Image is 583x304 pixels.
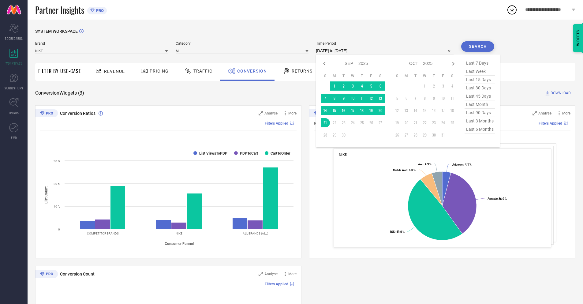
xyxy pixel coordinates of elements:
[439,106,448,115] td: Fri Oct 17 2025
[321,130,330,140] td: Sun Sep 28 2025
[35,4,84,16] span: Partner Insights
[506,4,518,15] div: Open download list
[448,118,457,127] td: Sat Oct 25 2025
[321,118,330,127] td: Sun Sep 21 2025
[439,94,448,103] td: Fri Oct 10 2025
[35,109,58,118] div: Premium
[402,106,411,115] td: Mon Oct 13 2025
[452,163,463,166] tspan: Unknown
[348,73,357,78] th: Wednesday
[316,47,454,54] input: Select time period
[348,118,357,127] td: Wed Sep 24 2025
[439,81,448,91] td: Fri Oct 03 2025
[439,118,448,127] td: Fri Oct 24 2025
[465,100,495,109] span: last month
[429,94,439,103] td: Thu Oct 09 2025
[35,29,78,34] span: SYSTEM WORKSPACE
[259,272,263,276] svg: Zoom
[533,111,537,115] svg: Zoom
[339,130,348,140] td: Tue Sep 30 2025
[357,106,367,115] td: Thu Sep 18 2025
[420,118,429,127] td: Wed Oct 22 2025
[393,118,402,127] td: Sun Oct 19 2025
[452,163,472,166] text: : 4.1 %
[367,94,376,103] td: Fri Sep 12 2025
[316,41,454,46] span: Time Period
[393,106,402,115] td: Sun Oct 12 2025
[488,197,507,201] text: : 36.0 %
[264,272,278,276] span: Analyse
[339,152,347,157] span: NIKE
[237,69,267,73] span: Conversion
[348,81,357,91] td: Wed Sep 03 2025
[321,60,328,67] div: Previous month
[539,121,562,126] span: Filters Applied
[420,94,429,103] td: Wed Oct 08 2025
[44,186,48,203] tspan: List Count
[271,151,290,156] text: CartToOrder
[193,69,212,73] span: Traffic
[60,272,95,276] span: Conversion Count
[448,94,457,103] td: Sat Oct 11 2025
[390,230,405,234] text: : 49.0 %
[11,135,17,140] span: FWD
[390,230,395,234] tspan: IOS
[367,73,376,78] th: Friday
[465,117,495,125] span: last 3 months
[264,111,278,115] span: Analyse
[411,130,420,140] td: Tue Oct 28 2025
[429,130,439,140] td: Thu Oct 30 2025
[376,106,385,115] td: Sat Sep 20 2025
[357,94,367,103] td: Thu Sep 11 2025
[348,94,357,103] td: Wed Sep 10 2025
[411,94,420,103] td: Tue Oct 07 2025
[402,130,411,140] td: Mon Oct 27 2025
[393,73,402,78] th: Sunday
[418,163,432,166] text: : 4.9 %
[339,106,348,115] td: Tue Sep 16 2025
[465,109,495,117] span: last 90 days
[58,228,60,231] text: 0
[292,69,312,73] span: Returns
[35,90,84,96] span: Conversion Widgets ( 3 )
[465,125,495,133] span: last 6 months
[418,163,423,166] tspan: Web
[393,168,416,172] text: : 6.0 %
[243,232,268,235] text: ALL BRANDS (ALL)
[551,90,571,96] span: DOWNLOAD
[402,73,411,78] th: Monday
[265,282,288,286] span: Filters Applied
[259,111,263,115] svg: Zoom
[104,69,125,74] span: Revenue
[288,111,297,115] span: More
[376,118,385,127] td: Sat Sep 27 2025
[429,106,439,115] td: Thu Oct 16 2025
[393,130,402,140] td: Sun Oct 26 2025
[420,130,429,140] td: Wed Oct 29 2025
[367,118,376,127] td: Fri Sep 26 2025
[465,59,495,67] span: last 7 days
[87,232,119,235] text: COMPETITOR BRANDS
[240,151,258,156] text: PDPToCart
[54,160,60,163] text: 30 %
[6,61,22,66] span: WORKSPACE
[330,130,339,140] td: Mon Sep 29 2025
[339,81,348,91] td: Tue Sep 02 2025
[330,118,339,127] td: Mon Sep 22 2025
[265,121,288,126] span: Filters Applied
[357,118,367,127] td: Thu Sep 25 2025
[60,111,95,116] span: Conversion Ratios
[288,272,297,276] span: More
[296,282,297,286] span: |
[376,73,385,78] th: Saturday
[176,41,308,46] span: Category
[330,94,339,103] td: Mon Sep 08 2025
[314,121,344,126] span: Revenue (% share)
[95,8,104,13] span: PRO
[35,41,168,46] span: Brand
[411,73,420,78] th: Tuesday
[296,121,297,126] span: |
[165,242,194,246] tspan: Consumer Funnel
[54,182,60,186] text: 20 %
[321,106,330,115] td: Sun Sep 14 2025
